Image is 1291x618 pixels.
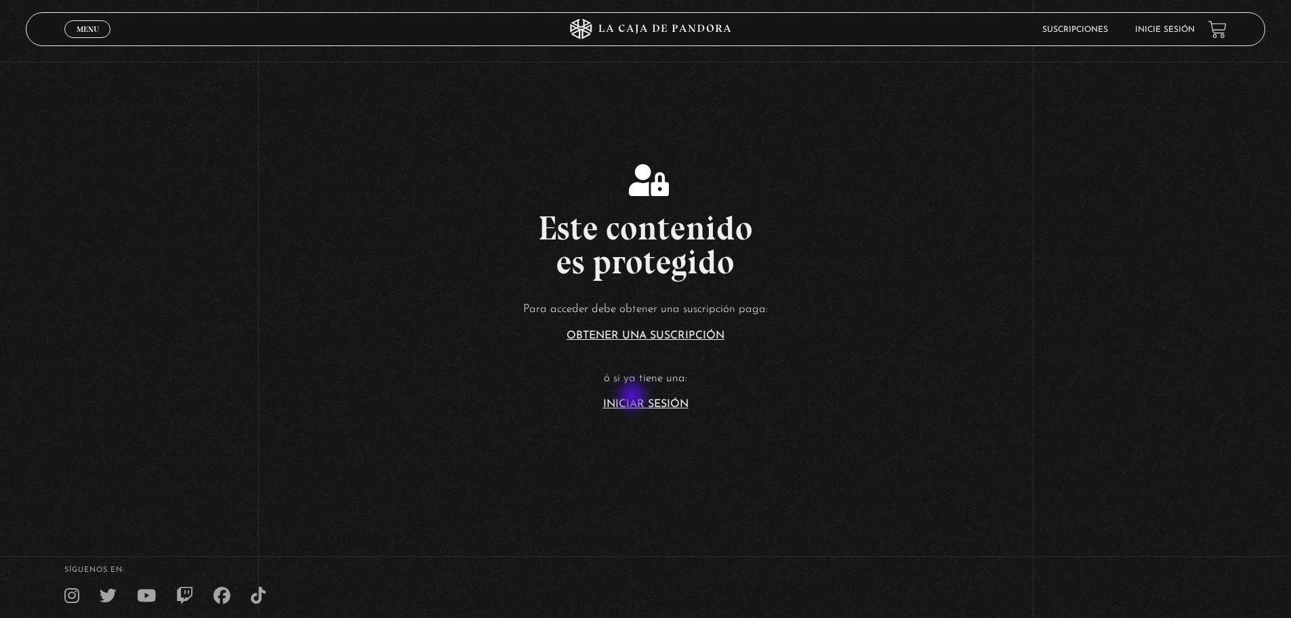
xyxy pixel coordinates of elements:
span: Menu [77,25,99,33]
span: Cerrar [72,37,104,46]
a: Obtener una suscripción [567,330,724,341]
a: View your shopping cart [1208,20,1227,39]
a: Iniciar Sesión [603,399,689,410]
h4: SÍguenos en: [64,566,1227,574]
a: Suscripciones [1042,26,1108,34]
a: Inicie sesión [1135,26,1195,34]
